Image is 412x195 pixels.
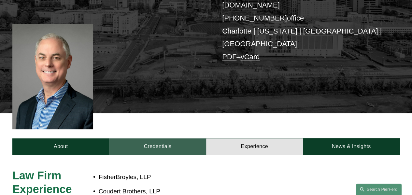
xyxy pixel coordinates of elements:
[222,53,236,61] a: PDF
[240,53,260,61] a: vCard
[12,138,109,155] a: About
[356,184,402,195] a: Search this site
[303,138,400,155] a: News & Insights
[99,172,351,183] p: FisherBroyles, LLP
[206,138,303,155] a: Experience
[109,138,206,155] a: Credentials
[222,14,287,22] a: [PHONE_NUMBER]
